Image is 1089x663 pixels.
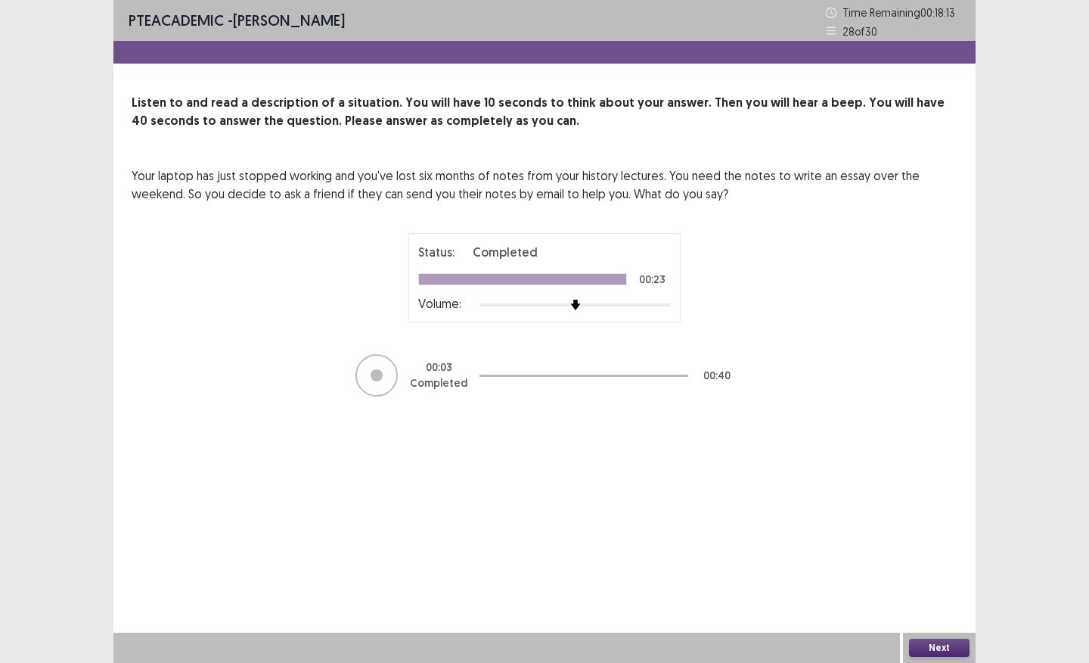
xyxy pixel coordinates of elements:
[129,9,345,32] p: - [PERSON_NAME]
[570,300,581,310] img: arrow-thumb
[842,23,877,39] p: 28 of 30
[132,94,957,130] p: Listen to and read a description of a situation. You will have 10 seconds to think about your ans...
[842,5,960,20] p: Time Remaining 00 : 18 : 13
[473,243,538,261] p: Completed
[418,243,455,261] p: Status:
[426,360,452,375] p: 00 : 03
[703,368,731,384] p: 00 : 40
[410,375,467,391] p: Completed
[132,167,957,203] p: Your laptop has just stopped working and you've lost six months of notes from your history lectur...
[639,274,665,285] p: 00:23
[909,639,970,657] button: Next
[129,11,224,30] span: PTE academic
[418,294,461,313] p: Volume:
